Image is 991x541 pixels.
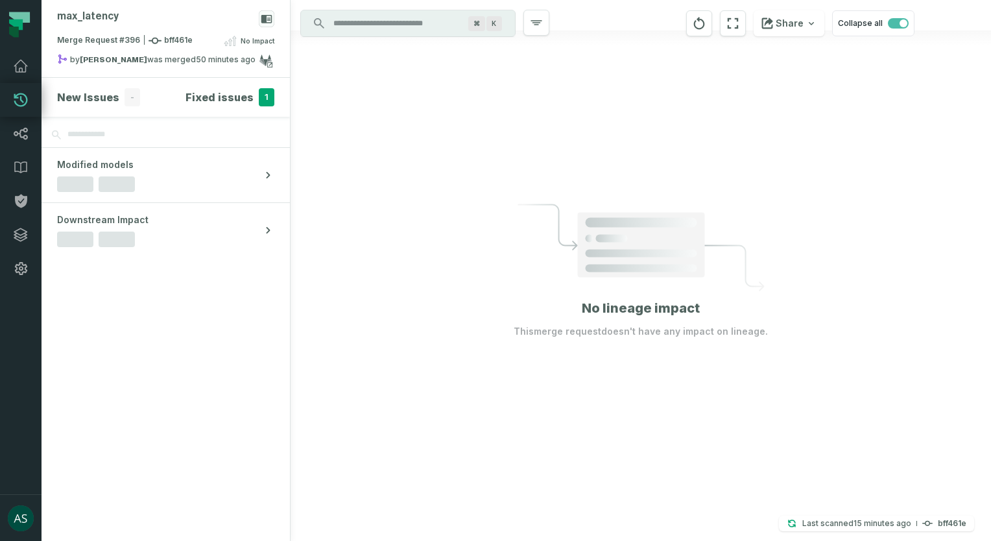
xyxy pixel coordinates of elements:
span: Downstream Impact [57,213,149,226]
h1: No lineage impact [582,299,700,317]
p: This merge request doesn't have any impact on lineage. [514,325,768,338]
button: Last scanned[DATE] 3:01:35 PMbff461e [779,516,974,531]
span: 1 [259,88,274,106]
h4: New Issues [57,90,119,105]
button: New Issues-Fixed issues1 [57,88,274,106]
span: Modified models [57,158,134,171]
a: View on gitlab [257,53,274,69]
button: Collapse all [832,10,914,36]
div: max_latency [57,10,119,23]
img: avatar of Ashish Sinha [8,505,34,531]
span: Merge Request #396 bff461e [57,34,193,47]
span: No Impact [241,36,274,46]
span: Press ⌘ + K to focus the search bar [486,16,502,31]
relative-time: Oct 7, 2025, 2:26 PM MDT [196,54,256,64]
div: by was merged [57,54,259,69]
h4: bff461e [938,520,966,527]
button: Downstream Impact [42,203,290,258]
button: Share [754,10,824,36]
strong: Ashish Sinha (ashish.sinha) [80,56,147,64]
button: Modified models [42,148,290,202]
relative-time: Oct 7, 2025, 3:01 PM MDT [854,518,911,528]
h4: Fixed issues [185,90,254,105]
span: Press ⌘ + K to focus the search bar [468,16,485,31]
span: - [125,88,140,106]
p: Last scanned [802,517,911,530]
